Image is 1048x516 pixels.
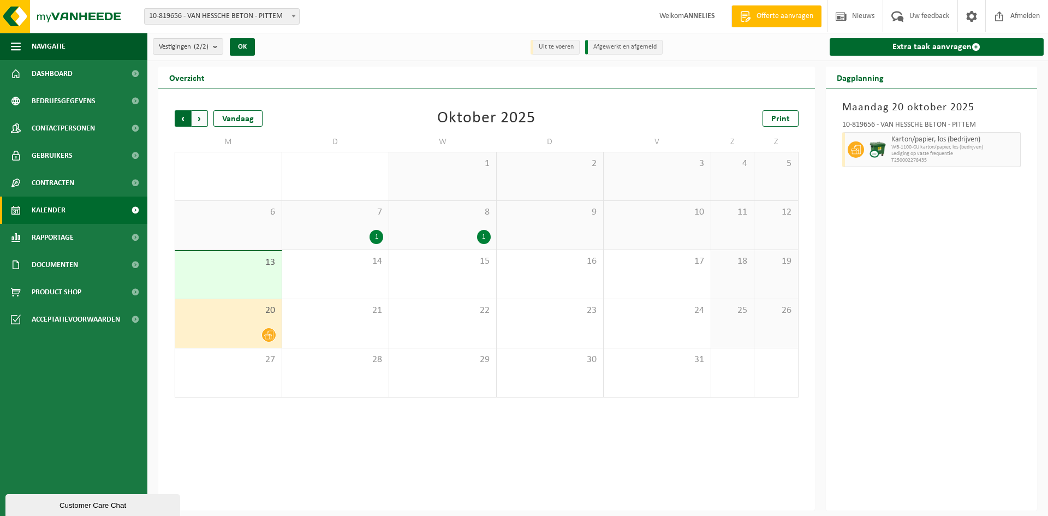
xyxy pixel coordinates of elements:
span: 30 [502,354,598,366]
span: Rapportage [32,224,74,251]
span: 21 [288,305,384,317]
span: 10-819656 - VAN HESSCHE BETON - PITTEM [144,8,300,25]
span: 8 [395,206,491,218]
span: 9 [502,206,598,218]
span: Contracten [32,169,74,197]
span: Documenten [32,251,78,278]
span: Offerte aanvragen [754,11,816,22]
td: D [497,132,604,152]
td: W [389,132,497,152]
a: Extra taak aanvragen [830,38,1044,56]
span: Gebruikers [32,142,73,169]
span: 15 [395,256,491,268]
span: Dashboard [32,60,73,87]
span: 22 [395,305,491,317]
div: Oktober 2025 [437,110,535,127]
span: Volgende [192,110,208,127]
span: Product Shop [32,278,81,306]
td: Z [711,132,755,152]
h2: Overzicht [158,67,216,88]
span: Bedrijfsgegevens [32,87,96,115]
span: Karton/papier, los (bedrijven) [891,135,1018,144]
span: 14 [288,256,384,268]
strong: ANNELIES [684,12,715,20]
span: Navigatie [32,33,65,60]
span: T250002278435 [891,157,1018,164]
span: 2 [502,158,598,170]
td: Z [754,132,798,152]
span: 18 [717,256,749,268]
span: Contactpersonen [32,115,95,142]
span: Vorige [175,110,191,127]
span: 1 [395,158,491,170]
span: 28 [288,354,384,366]
span: Kalender [32,197,65,224]
h3: Maandag 20 oktober 2025 [842,99,1021,116]
iframe: chat widget [5,492,182,516]
span: 3 [609,158,705,170]
button: Vestigingen(2/2) [153,38,223,55]
span: 10 [609,206,705,218]
span: 23 [502,305,598,317]
span: 12 [760,206,792,218]
td: M [175,132,282,152]
span: Acceptatievoorwaarden [32,306,120,333]
span: 7 [288,206,384,218]
span: 4 [717,158,749,170]
div: 1 [477,230,491,244]
span: 20 [181,305,276,317]
count: (2/2) [194,43,209,50]
span: 10-819656 - VAN HESSCHE BETON - PITTEM [145,9,299,24]
li: Uit te voeren [531,40,580,55]
span: WB-1100-CU karton/papier, los (bedrijven) [891,144,1018,151]
span: 17 [609,256,705,268]
h2: Dagplanning [826,67,895,88]
span: 25 [717,305,749,317]
div: 1 [370,230,383,244]
div: Vandaag [213,110,263,127]
span: 13 [181,257,276,269]
span: 19 [760,256,792,268]
span: 29 [395,354,491,366]
span: Lediging op vaste frequentie [891,151,1018,157]
span: 11 [717,206,749,218]
span: 5 [760,158,792,170]
span: Vestigingen [159,39,209,55]
span: 31 [609,354,705,366]
a: Print [763,110,799,127]
td: D [282,132,390,152]
a: Offerte aanvragen [731,5,821,27]
span: 26 [760,305,792,317]
button: OK [230,38,255,56]
span: 24 [609,305,705,317]
img: WB-1100-CU [870,141,886,158]
span: 16 [502,256,598,268]
span: Print [771,115,790,123]
li: Afgewerkt en afgemeld [585,40,663,55]
span: 27 [181,354,276,366]
div: 10-819656 - VAN HESSCHE BETON - PITTEM [842,121,1021,132]
td: V [604,132,711,152]
span: 6 [181,206,276,218]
